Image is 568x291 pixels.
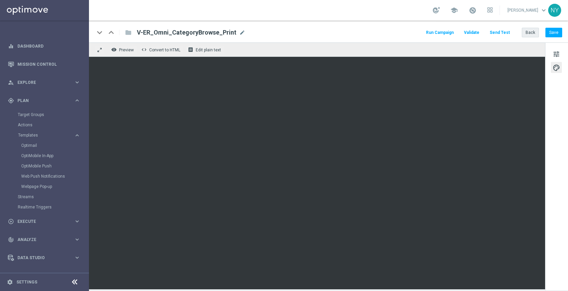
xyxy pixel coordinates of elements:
div: Web Push Notifications [21,171,88,181]
div: Templates [18,133,74,137]
div: Templates [18,130,88,192]
i: equalizer [8,43,14,49]
button: tune [551,48,562,59]
i: keyboard_arrow_right [74,254,80,261]
i: settings [7,279,13,285]
div: Mission Control [8,55,80,73]
span: Templates [18,133,67,137]
a: Optibot [17,267,72,285]
span: Validate [464,30,479,35]
div: Optimail [21,140,88,151]
div: Webpage Pop-up [21,181,88,192]
button: receipt Edit plain text [186,45,224,54]
button: code Convert to HTML [140,45,183,54]
button: palette [551,62,562,73]
div: Optibot [8,267,80,285]
i: keyboard_arrow_right [74,218,80,225]
div: Plan [8,98,74,104]
span: palette [553,63,560,72]
i: gps_fixed [8,98,14,104]
button: Templates keyboard_arrow_right [18,132,81,138]
button: track_changes Analyze keyboard_arrow_right [8,237,81,242]
a: [PERSON_NAME]keyboard_arrow_down [507,5,548,15]
span: Edit plain text [196,48,221,52]
div: Target Groups [18,110,88,120]
span: Execute [17,219,74,224]
div: OptiMobile In-App [21,151,88,161]
i: keyboard_arrow_right [74,79,80,86]
button: Validate [463,28,480,37]
span: Data Studio [17,256,74,260]
span: Convert to HTML [149,48,180,52]
div: Analyze [8,237,74,243]
a: OptiMobile Push [21,163,71,169]
i: track_changes [8,237,14,243]
a: Actions [18,122,71,128]
i: remove_red_eye [111,47,117,52]
a: Mission Control [17,55,80,73]
button: person_search Explore keyboard_arrow_right [8,80,81,85]
span: Plan [17,99,74,103]
a: Streams [18,194,71,200]
a: Settings [16,280,37,284]
i: receipt [188,47,193,52]
button: Send Test [489,28,511,37]
a: Target Groups [18,112,71,117]
span: Analyze [17,238,74,242]
i: keyboard_arrow_right [74,132,80,139]
i: play_circle_outline [8,218,14,225]
button: Run Campaign [425,28,455,37]
div: Streams [18,192,88,202]
div: Explore [8,79,74,86]
div: Actions [18,120,88,130]
button: Mission Control [8,62,81,67]
a: Realtime Triggers [18,204,71,210]
a: Webpage Pop-up [21,184,71,189]
button: remove_red_eye Preview [109,45,137,54]
span: tune [553,50,560,59]
button: Data Studio keyboard_arrow_right [8,255,81,261]
a: OptiMobile In-App [21,153,71,159]
button: gps_fixed Plan keyboard_arrow_right [8,98,81,103]
i: keyboard_arrow_right [74,97,80,104]
a: Web Push Notifications [21,174,71,179]
span: code [141,47,147,52]
span: Explore [17,80,74,85]
span: school [450,7,458,14]
button: Save [545,28,562,37]
span: Preview [119,48,134,52]
div: Execute [8,218,74,225]
span: mode_edit [239,29,245,36]
div: Dashboard [8,37,80,55]
div: OptiMobile Push [21,161,88,171]
button: equalizer Dashboard [8,43,81,49]
a: Dashboard [17,37,80,55]
button: play_circle_outline Execute keyboard_arrow_right [8,219,81,224]
span: V-ER_Omni_CategoryBrowse_Print [137,28,236,37]
div: NY [548,4,561,17]
a: Optimail [21,143,71,148]
span: keyboard_arrow_down [540,7,547,14]
i: person_search [8,79,14,86]
i: keyboard_arrow_right [74,236,80,243]
div: Data Studio [8,255,74,261]
div: Realtime Triggers [18,202,88,212]
button: Back [522,28,539,37]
